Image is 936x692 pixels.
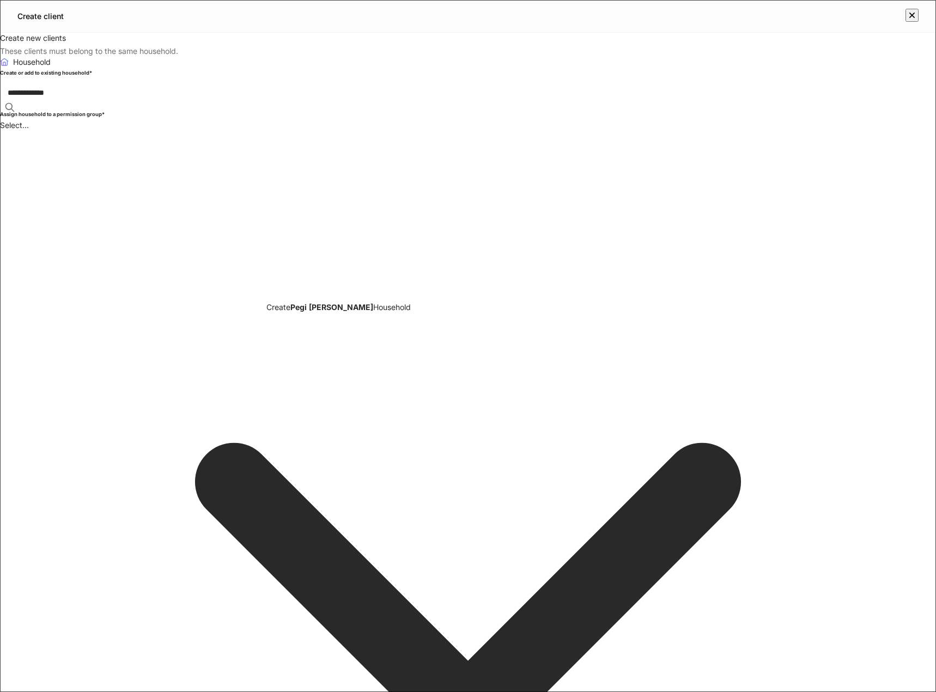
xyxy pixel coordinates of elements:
[266,302,290,312] span: Create
[309,302,373,312] span: [PERSON_NAME]
[17,11,64,22] h5: Create client
[13,57,51,68] div: Household
[290,302,307,312] span: Pegi
[373,302,411,312] span: Household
